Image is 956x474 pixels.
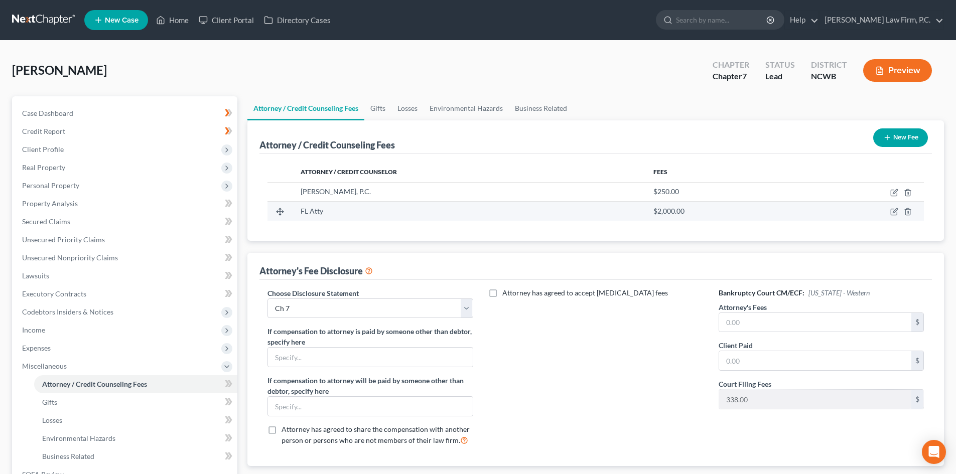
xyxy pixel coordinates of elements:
[719,313,911,332] input: 0.00
[34,429,237,447] a: Environmental Hazards
[12,63,107,77] span: [PERSON_NAME]
[105,17,139,24] span: New Case
[653,168,667,176] span: Fees
[22,163,65,172] span: Real Property
[301,187,371,196] span: [PERSON_NAME], P.C.
[719,390,911,409] input: 0.00
[713,59,749,71] div: Chapter
[653,207,685,215] span: $2,000.00
[151,11,194,29] a: Home
[509,96,573,120] a: Business Related
[22,109,73,117] span: Case Dashboard
[713,71,749,82] div: Chapter
[301,207,323,215] span: FL Atty
[14,267,237,285] a: Lawsuits
[42,398,57,406] span: Gifts
[765,71,795,82] div: Lead
[719,379,771,389] label: Court Filing Fees
[267,375,473,396] label: If compensation to attorney will be paid by someone other than debtor, specify here
[808,288,870,297] span: [US_STATE] - Western
[719,302,767,312] label: Attorney's Fees
[719,288,924,298] h6: Bankruptcy Court CM/ECF:
[742,71,747,81] span: 7
[811,71,847,82] div: NCWB
[282,425,470,444] span: Attorney has agreed to share the compensation with another person or persons who are not members ...
[14,213,237,231] a: Secured Claims
[268,397,472,416] input: Specify...
[676,11,768,29] input: Search by name...
[34,375,237,393] a: Attorney / Credit Counseling Fees
[22,271,49,280] span: Lawsuits
[811,59,847,71] div: District
[22,217,70,226] span: Secured Claims
[765,59,795,71] div: Status
[267,288,359,298] label: Choose Disclosure Statement
[719,351,911,370] input: 0.00
[785,11,818,29] a: Help
[268,348,472,367] input: Specify...
[259,265,373,277] div: Attorney's Fee Disclosure
[34,447,237,465] a: Business Related
[194,11,259,29] a: Client Portal
[34,411,237,429] a: Losses
[34,393,237,411] a: Gifts
[911,313,923,332] div: $
[247,96,364,120] a: Attorney / Credit Counseling Fees
[391,96,424,120] a: Losses
[863,59,932,82] button: Preview
[22,326,45,334] span: Income
[22,344,51,352] span: Expenses
[14,104,237,122] a: Case Dashboard
[364,96,391,120] a: Gifts
[22,181,79,190] span: Personal Property
[14,231,237,249] a: Unsecured Priority Claims
[267,326,473,347] label: If compensation to attorney is paid by someone other than debtor, specify here
[22,145,64,153] span: Client Profile
[719,340,753,351] label: Client Paid
[14,122,237,140] a: Credit Report
[14,249,237,267] a: Unsecured Nonpriority Claims
[14,285,237,303] a: Executory Contracts
[22,253,118,262] span: Unsecured Nonpriority Claims
[14,195,237,213] a: Property Analysis
[424,96,509,120] a: Environmental Hazards
[42,434,115,442] span: Environmental Hazards
[42,416,62,424] span: Losses
[301,168,397,176] span: Attorney / Credit Counselor
[911,351,923,370] div: $
[22,199,78,208] span: Property Analysis
[22,235,105,244] span: Unsecured Priority Claims
[922,440,946,464] div: Open Intercom Messenger
[22,127,65,135] span: Credit Report
[259,11,336,29] a: Directory Cases
[22,289,86,298] span: Executory Contracts
[653,187,679,196] span: $250.00
[42,452,94,460] span: Business Related
[502,288,668,297] span: Attorney has agreed to accept [MEDICAL_DATA] fees
[820,11,943,29] a: [PERSON_NAME] Law Firm, P.C.
[42,380,147,388] span: Attorney / Credit Counseling Fees
[873,128,928,147] button: New Fee
[22,362,67,370] span: Miscellaneous
[22,307,113,316] span: Codebtors Insiders & Notices
[259,139,395,151] div: Attorney / Credit Counseling Fees
[911,390,923,409] div: $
